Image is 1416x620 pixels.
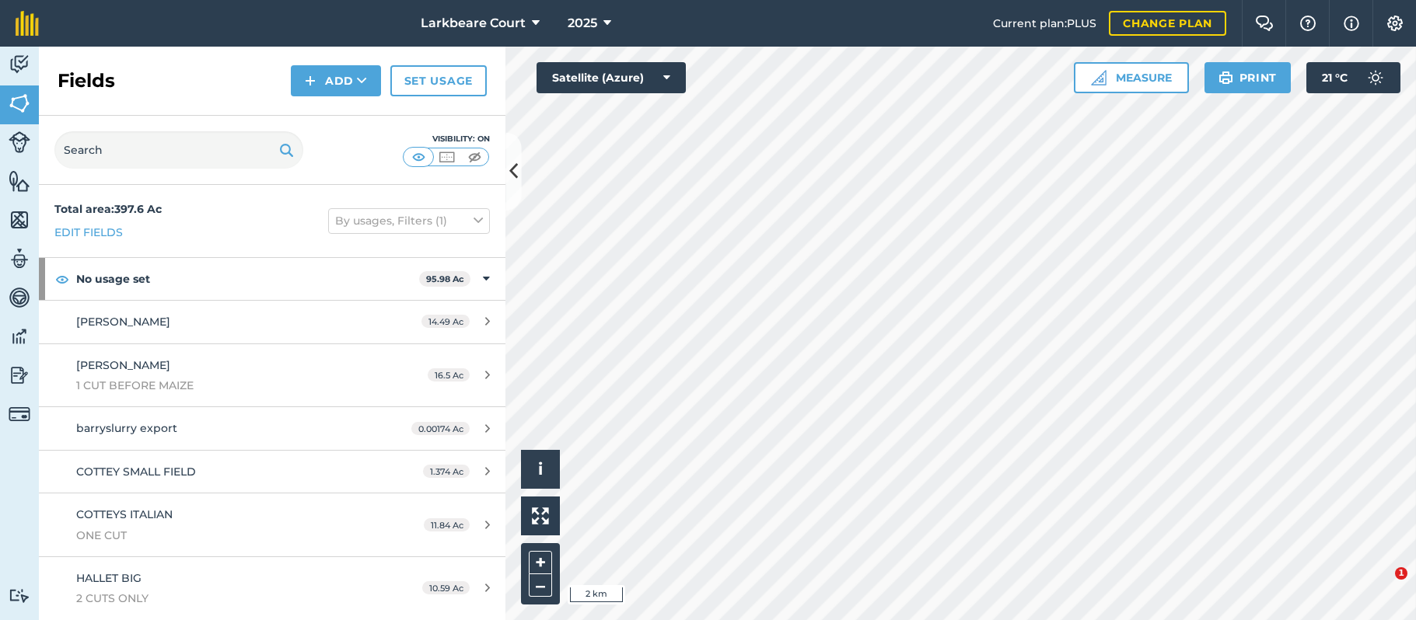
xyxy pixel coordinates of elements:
a: Change plan [1109,11,1226,36]
iframe: Intercom live chat [1363,567,1400,604]
button: Measure [1074,62,1189,93]
img: svg+xml;base64,PHN2ZyB4bWxucz0iaHR0cDovL3d3dy53My5vcmcvMjAwMC9zdmciIHdpZHRoPSI1MCIgaGVpZ2h0PSI0MC... [409,149,428,165]
button: Satellite (Azure) [537,62,686,93]
img: svg+xml;base64,PHN2ZyB4bWxucz0iaHR0cDovL3d3dy53My5vcmcvMjAwMC9zdmciIHdpZHRoPSI1MCIgaGVpZ2h0PSI0MC... [465,149,484,165]
img: svg+xml;base64,PHN2ZyB4bWxucz0iaHR0cDovL3d3dy53My5vcmcvMjAwMC9zdmciIHdpZHRoPSIxNCIgaGVpZ2h0PSIyNC... [305,71,316,90]
button: Add [291,65,381,96]
button: + [529,551,552,574]
span: Larkbeare Court [421,14,526,33]
a: [PERSON_NAME]1 CUT BEFORE MAIZE16.5 Ac [39,344,505,407]
a: [PERSON_NAME]14.49 Ac [39,301,505,343]
img: svg+xml;base64,PD94bWwgdmVyc2lvbj0iMS4wIiBlbmNvZGluZz0idXRmLTgiPz4KPCEtLSBHZW5lcmF0b3I6IEFkb2JlIE... [9,131,30,153]
span: 16.5 Ac [428,368,470,381]
img: Two speech bubbles overlapping with the left bubble in the forefront [1255,16,1274,31]
span: 2025 [568,14,597,33]
button: By usages, Filters (1) [328,208,490,233]
span: [PERSON_NAME] [76,358,170,372]
span: ONE CUT [76,527,369,544]
img: svg+xml;base64,PD94bWwgdmVyc2lvbj0iMS4wIiBlbmNvZGluZz0idXRmLTgiPz4KPCEtLSBHZW5lcmF0b3I6IEFkb2JlIE... [9,403,30,425]
button: i [521,450,560,489]
img: svg+xml;base64,PHN2ZyB4bWxucz0iaHR0cDovL3d3dy53My5vcmcvMjAwMC9zdmciIHdpZHRoPSI1MCIgaGVpZ2h0PSI0MC... [437,149,456,165]
img: A cog icon [1386,16,1404,31]
img: svg+xml;base64,PHN2ZyB4bWxucz0iaHR0cDovL3d3dy53My5vcmcvMjAwMC9zdmciIHdpZHRoPSI1NiIgaGVpZ2h0PSI2MC... [9,169,30,193]
span: [PERSON_NAME] [76,315,170,329]
a: Set usage [390,65,487,96]
img: fieldmargin Logo [16,11,39,36]
span: 1.374 Ac [423,465,470,478]
a: COTTEYS ITALIANONE CUT11.84 Ac [39,493,505,556]
strong: No usage set [76,258,419,300]
span: 10.59 Ac [422,581,470,594]
img: svg+xml;base64,PD94bWwgdmVyc2lvbj0iMS4wIiBlbmNvZGluZz0idXRmLTgiPz4KPCEtLSBHZW5lcmF0b3I6IEFkb2JlIE... [9,53,30,76]
input: Search [54,131,303,169]
img: svg+xml;base64,PD94bWwgdmVyc2lvbj0iMS4wIiBlbmNvZGluZz0idXRmLTgiPz4KPCEtLSBHZW5lcmF0b3I6IEFkb2JlIE... [9,325,30,348]
img: svg+xml;base64,PHN2ZyB4bWxucz0iaHR0cDovL3d3dy53My5vcmcvMjAwMC9zdmciIHdpZHRoPSI1NiIgaGVpZ2h0PSI2MC... [9,92,30,115]
span: COTTEYS ITALIAN [76,507,173,521]
span: i [538,459,543,479]
img: svg+xml;base64,PD94bWwgdmVyc2lvbj0iMS4wIiBlbmNvZGluZz0idXRmLTgiPz4KPCEtLSBHZW5lcmF0b3I6IEFkb2JlIE... [1360,62,1391,93]
img: svg+xml;base64,PHN2ZyB4bWxucz0iaHR0cDovL3d3dy53My5vcmcvMjAwMC9zdmciIHdpZHRoPSIxOSIgaGVpZ2h0PSIyNC... [279,141,294,159]
span: 1 CUT BEFORE MAIZE [76,377,369,394]
img: svg+xml;base64,PD94bWwgdmVyc2lvbj0iMS4wIiBlbmNvZGluZz0idXRmLTgiPz4KPCEtLSBHZW5lcmF0b3I6IEFkb2JlIE... [9,588,30,603]
button: Print [1204,62,1292,93]
span: 11.84 Ac [424,518,470,531]
img: svg+xml;base64,PHN2ZyB4bWxucz0iaHR0cDovL3d3dy53My5vcmcvMjAwMC9zdmciIHdpZHRoPSIxOSIgaGVpZ2h0PSIyNC... [1218,68,1233,87]
a: HALLET BIG2 CUTS ONLY10.59 Ac [39,557,505,620]
img: svg+xml;base64,PD94bWwgdmVyc2lvbj0iMS4wIiBlbmNvZGluZz0idXRmLTgiPz4KPCEtLSBHZW5lcmF0b3I6IEFkb2JlIE... [9,247,30,270]
img: svg+xml;base64,PHN2ZyB4bWxucz0iaHR0cDovL3d3dy53My5vcmcvMjAwMC9zdmciIHdpZHRoPSIxOCIgaGVpZ2h0PSIyNC... [55,270,69,288]
img: A question mark icon [1299,16,1317,31]
a: COTTEY SMALL FIELD1.374 Ac [39,451,505,493]
img: Four arrows, one pointing top left, one top right, one bottom right and the last bottom left [532,507,549,524]
img: svg+xml;base64,PD94bWwgdmVyc2lvbj0iMS4wIiBlbmNvZGluZz0idXRmLTgiPz4KPCEtLSBHZW5lcmF0b3I6IEFkb2JlIE... [9,286,30,309]
img: svg+xml;base64,PD94bWwgdmVyc2lvbj0iMS4wIiBlbmNvZGluZz0idXRmLTgiPz4KPCEtLSBHZW5lcmF0b3I6IEFkb2JlIE... [9,364,30,387]
span: HALLET BIG [76,571,142,585]
button: – [529,574,552,597]
span: barryslurry export [76,421,177,435]
a: Edit fields [54,224,123,241]
button: 21 °C [1306,62,1400,93]
div: Visibility: On [403,133,490,145]
img: svg+xml;base64,PHN2ZyB4bWxucz0iaHR0cDovL3d3dy53My5vcmcvMjAwMC9zdmciIHdpZHRoPSI1NiIgaGVpZ2h0PSI2MC... [9,208,30,232]
strong: 95.98 Ac [426,273,464,284]
h2: Fields [58,68,115,93]
strong: Total area : 397.6 Ac [54,202,162,216]
span: 0.00174 Ac [411,422,470,435]
span: 21 ° C [1322,62,1348,93]
span: COTTEY SMALL FIELD [76,465,196,479]
img: Ruler icon [1091,70,1107,85]
span: 14.49 Ac [421,315,470,328]
span: 1 [1395,567,1407,580]
span: Current plan : PLUS [993,15,1096,32]
a: barryslurry export0.00174 Ac [39,407,505,449]
span: 2 CUTS ONLY [76,590,369,607]
div: No usage set95.98 Ac [39,258,505,300]
img: svg+xml;base64,PHN2ZyB4bWxucz0iaHR0cDovL3d3dy53My5vcmcvMjAwMC9zdmciIHdpZHRoPSIxNyIgaGVpZ2h0PSIxNy... [1344,14,1359,33]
